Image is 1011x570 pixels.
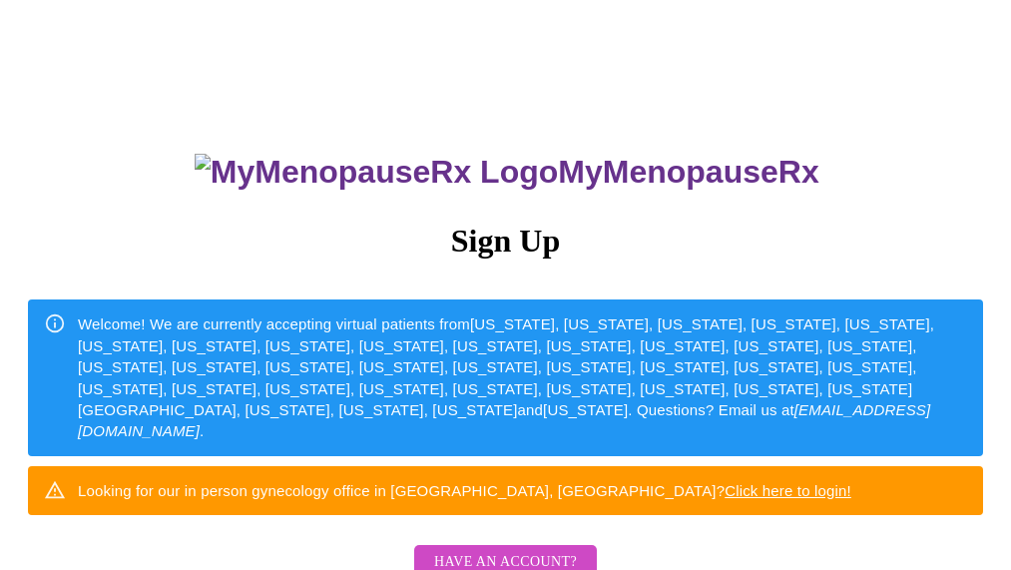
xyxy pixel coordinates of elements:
[78,472,851,509] div: Looking for our in person gynecology office in [GEOGRAPHIC_DATA], [GEOGRAPHIC_DATA]?
[78,305,967,450] div: Welcome! We are currently accepting virtual patients from [US_STATE], [US_STATE], [US_STATE], [US...
[195,154,558,191] img: MyMenopauseRx Logo
[725,482,851,499] a: Click here to login!
[28,223,983,260] h3: Sign Up
[31,154,984,191] h3: MyMenopauseRx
